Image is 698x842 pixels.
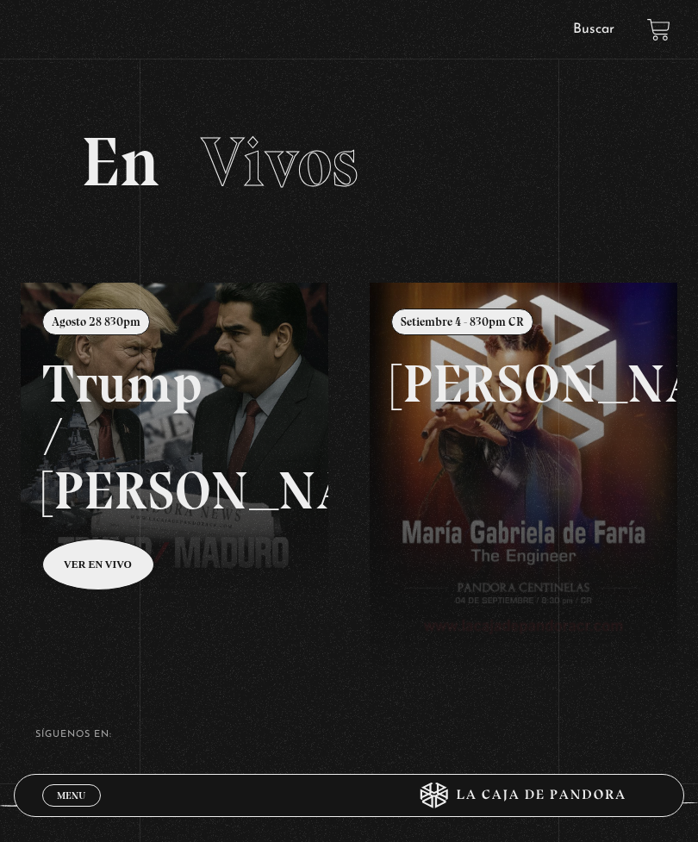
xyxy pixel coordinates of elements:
[647,17,670,41] a: View your shopping cart
[573,22,614,36] a: Buscar
[51,805,91,817] span: Cerrar
[35,730,664,739] h4: SÍguenos en:
[81,128,617,196] h2: En
[57,790,85,801] span: Menu
[201,121,358,203] span: Vivos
